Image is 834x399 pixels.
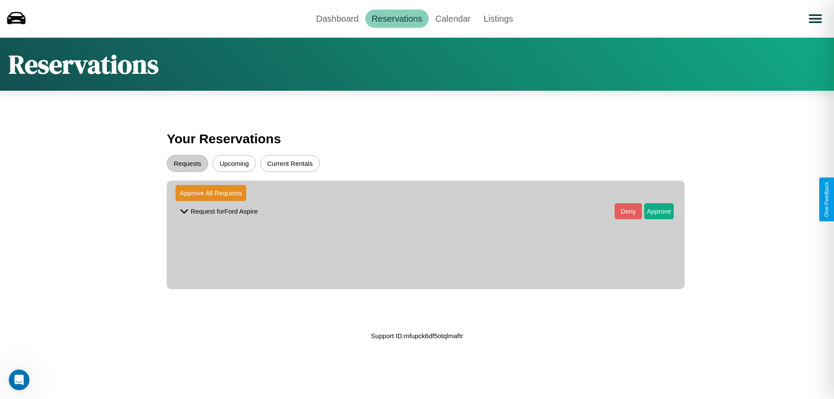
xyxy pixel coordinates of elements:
button: Open menu [803,7,827,31]
h3: Your Reservations [167,127,667,151]
button: Approve [644,203,674,219]
a: Calendar [429,10,477,28]
a: Dashboard [310,10,365,28]
a: Reservations [365,10,429,28]
a: Listings [477,10,520,28]
button: Approve All Requests [175,185,246,201]
h1: Reservations [9,46,159,82]
button: Requests [167,155,208,172]
p: Request for Ford Aspire [191,205,258,217]
button: Upcoming [212,155,256,172]
p: Support ID: mfupck6df5otqlmaftr [371,330,463,342]
button: Deny [615,203,642,219]
button: Current Rentals [260,155,320,172]
iframe: Intercom live chat [9,369,30,390]
div: Give Feedback [824,182,830,217]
